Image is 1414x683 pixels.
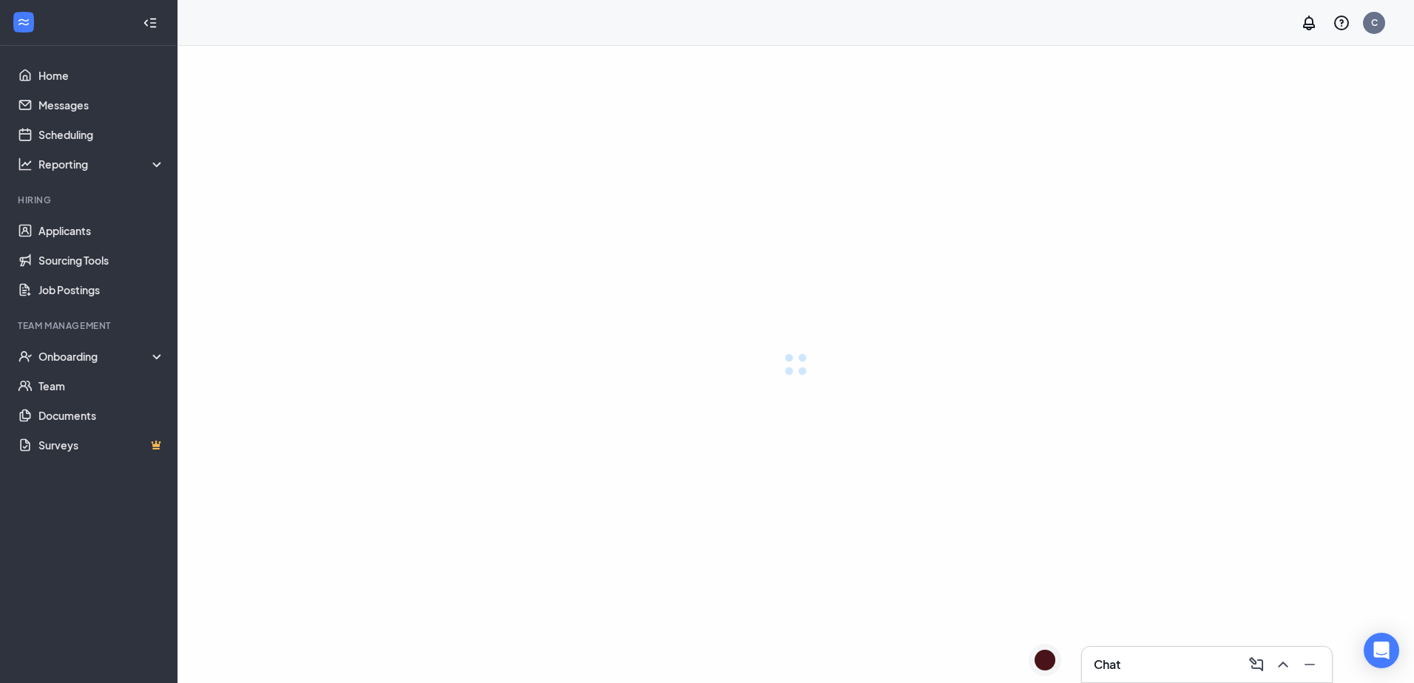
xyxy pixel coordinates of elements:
[38,157,166,171] div: Reporting
[38,371,165,401] a: Team
[38,90,165,120] a: Messages
[143,16,158,30] svg: Collapse
[1243,653,1267,676] button: ComposeMessage
[1094,656,1120,673] h3: Chat
[38,349,166,364] div: Onboarding
[38,245,165,275] a: Sourcing Tools
[1270,653,1293,676] button: ChevronUp
[1300,14,1318,32] svg: Notifications
[18,349,33,364] svg: UserCheck
[16,15,31,30] svg: WorkstreamLogo
[1248,656,1265,673] svg: ComposeMessage
[38,401,165,430] a: Documents
[18,319,162,332] div: Team Management
[1301,656,1319,673] svg: Minimize
[1371,16,1378,29] div: C
[18,157,33,171] svg: Analysis
[38,430,165,460] a: SurveysCrown
[18,194,162,206] div: Hiring
[38,216,165,245] a: Applicants
[38,120,165,149] a: Scheduling
[1274,656,1292,673] svg: ChevronUp
[38,275,165,305] a: Job Postings
[38,61,165,90] a: Home
[1296,653,1320,676] button: Minimize
[1333,14,1350,32] svg: QuestionInfo
[1364,633,1399,668] div: Open Intercom Messenger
